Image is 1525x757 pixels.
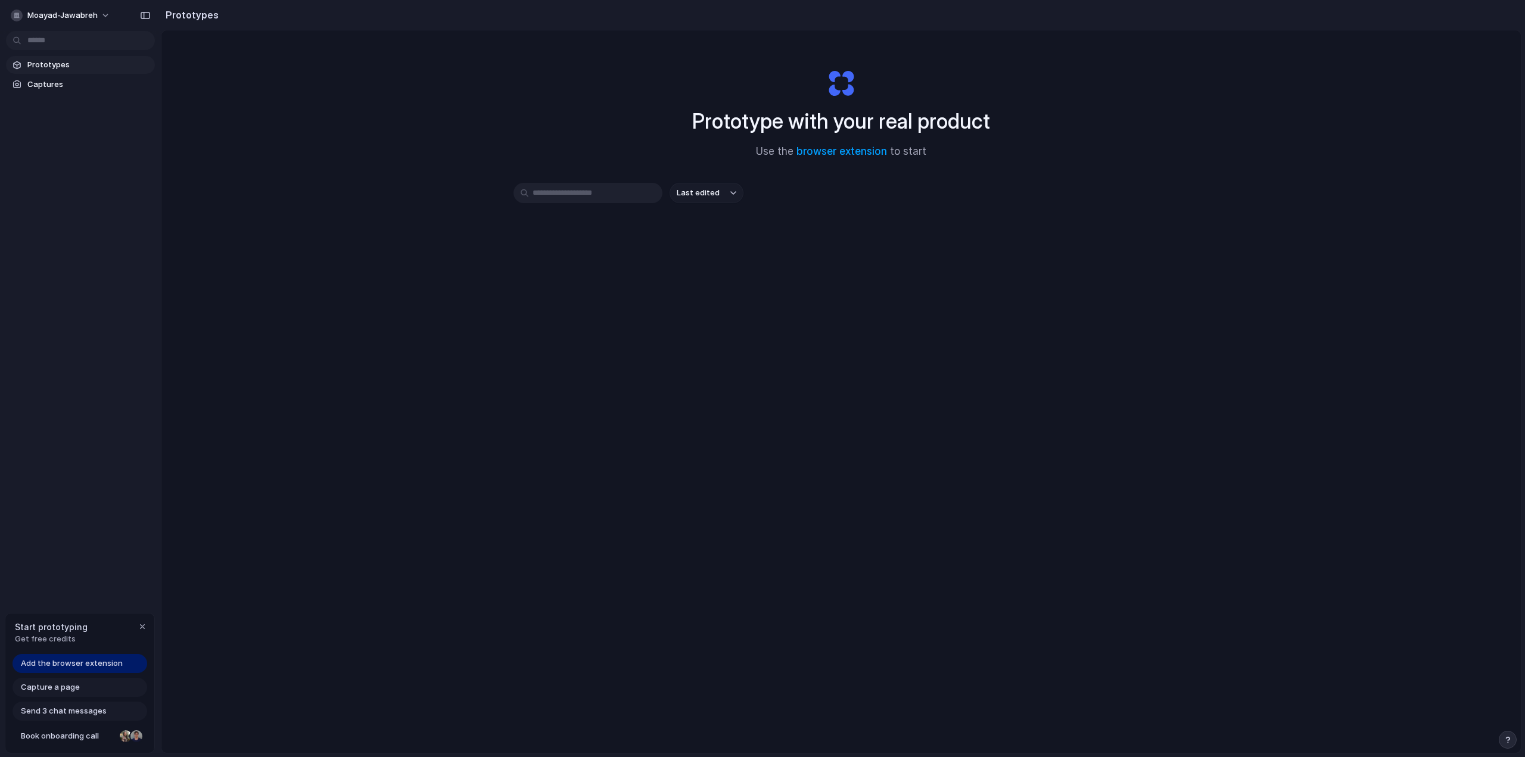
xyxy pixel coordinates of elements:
[6,56,155,74] a: Prototypes
[161,8,219,22] h2: Prototypes
[6,76,155,94] a: Captures
[13,654,147,673] a: Add the browser extension
[27,10,98,21] span: moayad-jawabreh
[21,730,115,742] span: Book onboarding call
[796,145,887,157] a: browser extension
[21,681,80,693] span: Capture a page
[21,658,123,669] span: Add the browser extension
[129,729,144,743] div: Christian Iacullo
[13,727,147,746] a: Book onboarding call
[21,705,107,717] span: Send 3 chat messages
[692,105,990,137] h1: Prototype with your real product
[27,79,150,91] span: Captures
[27,59,150,71] span: Prototypes
[677,187,720,199] span: Last edited
[6,6,116,25] button: moayad-jawabreh
[756,144,926,160] span: Use the to start
[670,183,743,203] button: Last edited
[119,729,133,743] div: Nicole Kubica
[15,621,88,633] span: Start prototyping
[15,633,88,645] span: Get free credits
